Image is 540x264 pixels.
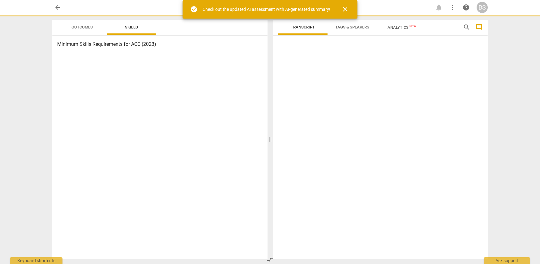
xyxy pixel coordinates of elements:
[57,41,263,48] h3: Minimum Skills Requirements for ACC (2023)
[462,4,470,11] span: help
[484,257,530,264] div: Ask support
[203,6,330,13] div: Check out the updated AI assessment with AI-generated summary!
[474,22,484,32] button: Show/Hide comments
[10,257,62,264] div: Keyboard shortcuts
[190,6,198,13] span: check_circle
[462,22,472,32] button: Search
[71,25,93,29] span: Outcomes
[477,2,488,13] button: BS
[388,25,416,30] span: Analytics
[463,24,470,31] span: search
[461,2,472,13] a: Help
[54,4,62,11] span: arrow_back
[335,25,369,29] span: Tags & Speakers
[449,4,456,11] span: more_vert
[475,24,483,31] span: comment
[291,25,315,29] span: Transcript
[266,256,274,263] span: compare_arrows
[338,2,353,17] button: Close
[125,25,138,29] span: Skills
[341,6,349,13] span: close
[409,24,416,28] span: New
